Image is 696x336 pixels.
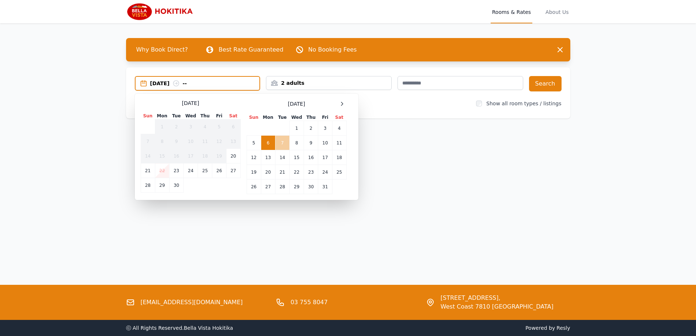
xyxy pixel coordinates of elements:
td: 26 [212,163,226,178]
td: 13 [226,134,240,149]
td: 19 [212,149,226,163]
td: 24 [318,165,332,180]
p: Best Rate Guaranteed [218,45,283,54]
td: 3 [318,121,332,136]
span: [STREET_ADDRESS], [441,294,554,302]
td: 30 [304,180,318,194]
td: 15 [155,149,169,163]
td: 2 [169,120,183,134]
td: 27 [226,163,240,178]
td: 10 [318,136,332,150]
div: 2 adults [266,79,391,87]
td: 29 [155,178,169,193]
td: 12 [247,150,261,165]
td: 26 [247,180,261,194]
a: [EMAIL_ADDRESS][DOMAIN_NAME] [141,298,243,307]
td: 20 [226,149,240,163]
td: 10 [183,134,198,149]
th: Mon [155,113,169,120]
td: 11 [198,134,212,149]
td: 18 [198,149,212,163]
td: 12 [212,134,226,149]
td: 15 [289,150,304,165]
td: 7 [141,134,155,149]
th: Sun [247,114,261,121]
th: Wed [289,114,304,121]
td: 1 [155,120,169,134]
td: 27 [261,180,275,194]
td: 6 [261,136,275,150]
td: 4 [198,120,212,134]
span: West Coast 7810 [GEOGRAPHIC_DATA] [441,302,554,311]
th: Sat [332,114,346,121]
th: Sun [141,113,155,120]
th: Fri [212,113,226,120]
td: 9 [169,134,183,149]
td: 14 [141,149,155,163]
th: Thu [304,114,318,121]
td: 13 [261,150,275,165]
td: 7 [275,136,289,150]
img: Bella Vista Hokitika [126,3,196,20]
span: [DATE] [182,99,199,107]
th: Fri [318,114,332,121]
td: 19 [247,165,261,180]
td: 3 [183,120,198,134]
th: Thu [198,113,212,120]
label: Show all room types / listings [486,101,561,106]
td: 9 [304,136,318,150]
td: 17 [183,149,198,163]
td: 23 [169,163,183,178]
td: 25 [198,163,212,178]
td: 23 [304,165,318,180]
td: 4 [332,121,346,136]
span: ⓒ All Rights Reserved. Bella Vista Hokitika [126,325,233,331]
td: 28 [275,180,289,194]
td: 28 [141,178,155,193]
a: 03 755 8047 [290,298,328,307]
td: 21 [141,163,155,178]
td: 16 [304,150,318,165]
td: 2 [304,121,318,136]
td: 29 [289,180,304,194]
div: [DATE] -- [150,80,260,87]
span: Powered by [351,324,570,332]
span: Why Book Direct? [130,42,194,57]
td: 8 [155,134,169,149]
th: Tue [275,114,289,121]
a: Resly [556,325,570,331]
td: 5 [212,120,226,134]
td: 17 [318,150,332,165]
td: 1 [289,121,304,136]
td: 5 [247,136,261,150]
span: [DATE] [288,100,305,107]
td: 16 [169,149,183,163]
td: 21 [275,165,289,180]
th: Wed [183,113,198,120]
button: Search [529,76,562,91]
td: 14 [275,150,289,165]
td: 8 [289,136,304,150]
td: 20 [261,165,275,180]
td: 25 [332,165,346,180]
th: Tue [169,113,183,120]
td: 22 [155,163,169,178]
td: 18 [332,150,346,165]
th: Sat [226,113,240,120]
th: Mon [261,114,275,121]
td: 6 [226,120,240,134]
td: 24 [183,163,198,178]
td: 22 [289,165,304,180]
td: 30 [169,178,183,193]
td: 11 [332,136,346,150]
p: No Booking Fees [308,45,357,54]
td: 31 [318,180,332,194]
